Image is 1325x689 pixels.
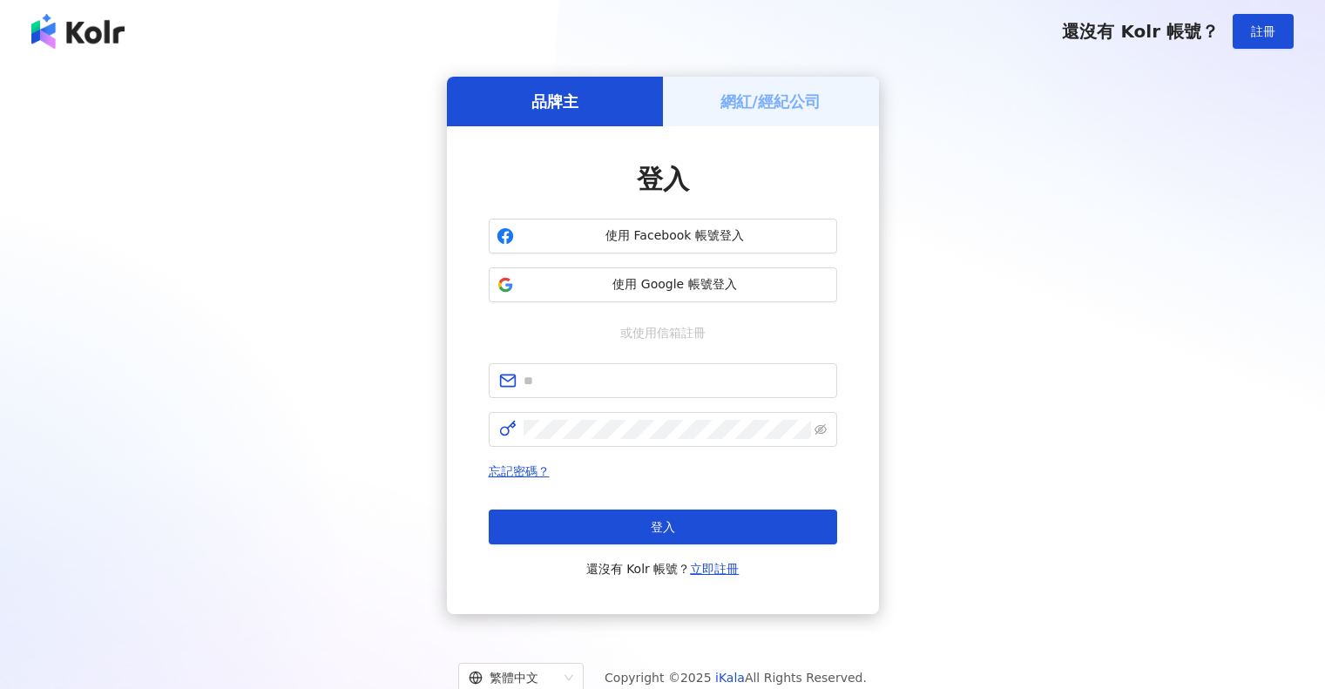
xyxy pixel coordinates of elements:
span: 使用 Google 帳號登入 [521,276,829,294]
a: 立即註冊 [690,562,739,576]
span: eye-invisible [815,423,827,436]
a: 忘記密碼？ [489,464,550,478]
span: 或使用信箱註冊 [608,323,718,342]
h5: 網紅/經紀公司 [720,91,821,112]
span: 還沒有 Kolr 帳號？ [586,558,740,579]
button: 註冊 [1233,14,1294,49]
img: logo [31,14,125,49]
button: 使用 Google 帳號登入 [489,267,837,302]
span: 登入 [637,164,689,194]
h5: 品牌主 [531,91,578,112]
a: iKala [715,671,745,685]
span: Copyright © 2025 All Rights Reserved. [605,667,867,688]
button: 登入 [489,510,837,544]
span: 還沒有 Kolr 帳號？ [1062,21,1219,42]
span: 登入 [651,520,675,534]
button: 使用 Facebook 帳號登入 [489,219,837,253]
span: 使用 Facebook 帳號登入 [521,227,829,245]
span: 註冊 [1251,24,1275,38]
